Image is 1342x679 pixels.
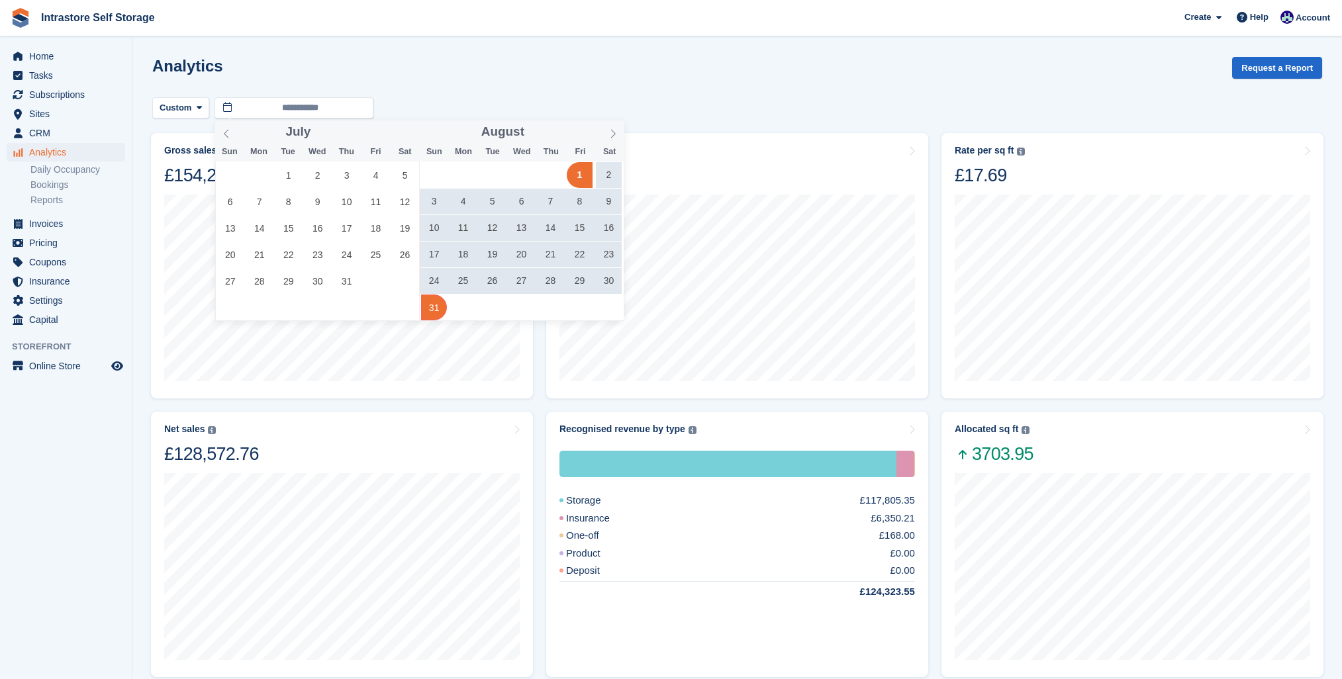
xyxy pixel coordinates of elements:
[450,242,476,267] span: August 18, 2025
[1017,148,1025,156] img: icon-info-grey-7440780725fd019a000dd9b08b2336e03edf1995a4989e88bcd33f0948082b44.svg
[29,357,109,375] span: Online Store
[559,451,896,477] div: Storage
[420,148,449,156] span: Sun
[596,189,622,214] span: August 9, 2025
[273,148,303,156] span: Tue
[508,189,534,214] span: August 6, 2025
[29,143,109,161] span: Analytics
[596,242,622,267] span: August 23, 2025
[860,493,915,508] div: £117,805.35
[481,126,524,138] span: August
[363,162,389,188] span: July 4, 2025
[29,214,109,233] span: Invoices
[30,179,125,191] a: Bookings
[7,234,125,252] a: menu
[164,424,205,435] div: Net sales
[275,189,301,214] span: July 8, 2025
[955,145,1014,156] div: Rate per sq ft
[332,148,361,156] span: Thu
[152,57,223,75] h2: Analytics
[30,194,125,206] a: Reports
[538,242,563,267] span: August 21, 2025
[559,424,685,435] div: Recognised revenue by type
[567,242,593,267] span: August 22, 2025
[7,85,125,104] a: menu
[392,162,418,188] span: July 5, 2025
[421,242,447,267] span: August 17, 2025
[828,584,915,600] div: £124,323.55
[479,189,505,214] span: August 5, 2025
[559,493,633,508] div: Storage
[7,66,125,85] a: menu
[478,148,507,156] span: Tue
[7,310,125,329] a: menu
[334,162,359,188] span: July 3, 2025
[361,148,390,156] span: Fri
[1184,11,1211,24] span: Create
[311,125,352,139] input: Year
[164,443,259,465] div: £128,572.76
[334,242,359,267] span: July 24, 2025
[479,215,505,241] span: August 12, 2025
[421,189,447,214] span: August 3, 2025
[449,148,478,156] span: Mon
[392,242,418,267] span: July 26, 2025
[305,268,330,294] span: July 30, 2025
[36,7,160,28] a: Intrastore Self Storage
[109,358,125,374] a: Preview store
[1232,57,1322,79] button: Request a Report
[305,189,330,214] span: July 9, 2025
[559,563,632,578] div: Deposit
[1296,11,1330,24] span: Account
[334,268,359,294] span: July 31, 2025
[392,189,418,214] span: July 12, 2025
[508,268,534,294] span: August 27, 2025
[1280,11,1294,24] img: Mathew Tremewan
[29,66,109,85] span: Tasks
[30,163,125,176] a: Daily Occupancy
[152,97,209,119] button: Custom
[246,242,272,267] span: July 21, 2025
[450,215,476,241] span: August 11, 2025
[305,242,330,267] span: July 23, 2025
[217,242,243,267] span: July 20, 2025
[275,268,301,294] span: July 29, 2025
[538,268,563,294] span: August 28, 2025
[7,357,125,375] a: menu
[559,546,632,561] div: Product
[11,8,30,28] img: stora-icon-8386f47178a22dfd0bd8f6a31ec36ba5ce8667c1dd55bd0f319d3a0aa187defe.svg
[275,215,301,241] span: July 15, 2025
[29,234,109,252] span: Pricing
[303,148,332,156] span: Wed
[217,215,243,241] span: July 13, 2025
[567,268,593,294] span: August 29, 2025
[363,189,389,214] span: July 11, 2025
[559,528,631,543] div: One-off
[479,268,505,294] span: August 26, 2025
[217,268,243,294] span: July 27, 2025
[421,268,447,294] span: August 24, 2025
[29,47,109,66] span: Home
[450,268,476,294] span: August 25, 2025
[7,272,125,291] a: menu
[507,148,536,156] span: Wed
[524,125,566,139] input: Year
[29,272,109,291] span: Insurance
[508,242,534,267] span: August 20, 2025
[890,546,915,561] div: £0.00
[955,443,1033,465] span: 3703.95
[7,47,125,66] a: menu
[559,511,642,526] div: Insurance
[450,189,476,214] span: August 4, 2025
[391,148,420,156] span: Sat
[7,291,125,310] a: menu
[392,215,418,241] span: July 19, 2025
[595,148,624,156] span: Sat
[538,215,563,241] span: August 14, 2025
[12,340,132,353] span: Storefront
[305,162,330,188] span: July 2, 2025
[596,268,622,294] span: August 30, 2025
[334,189,359,214] span: July 10, 2025
[275,242,301,267] span: July 22, 2025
